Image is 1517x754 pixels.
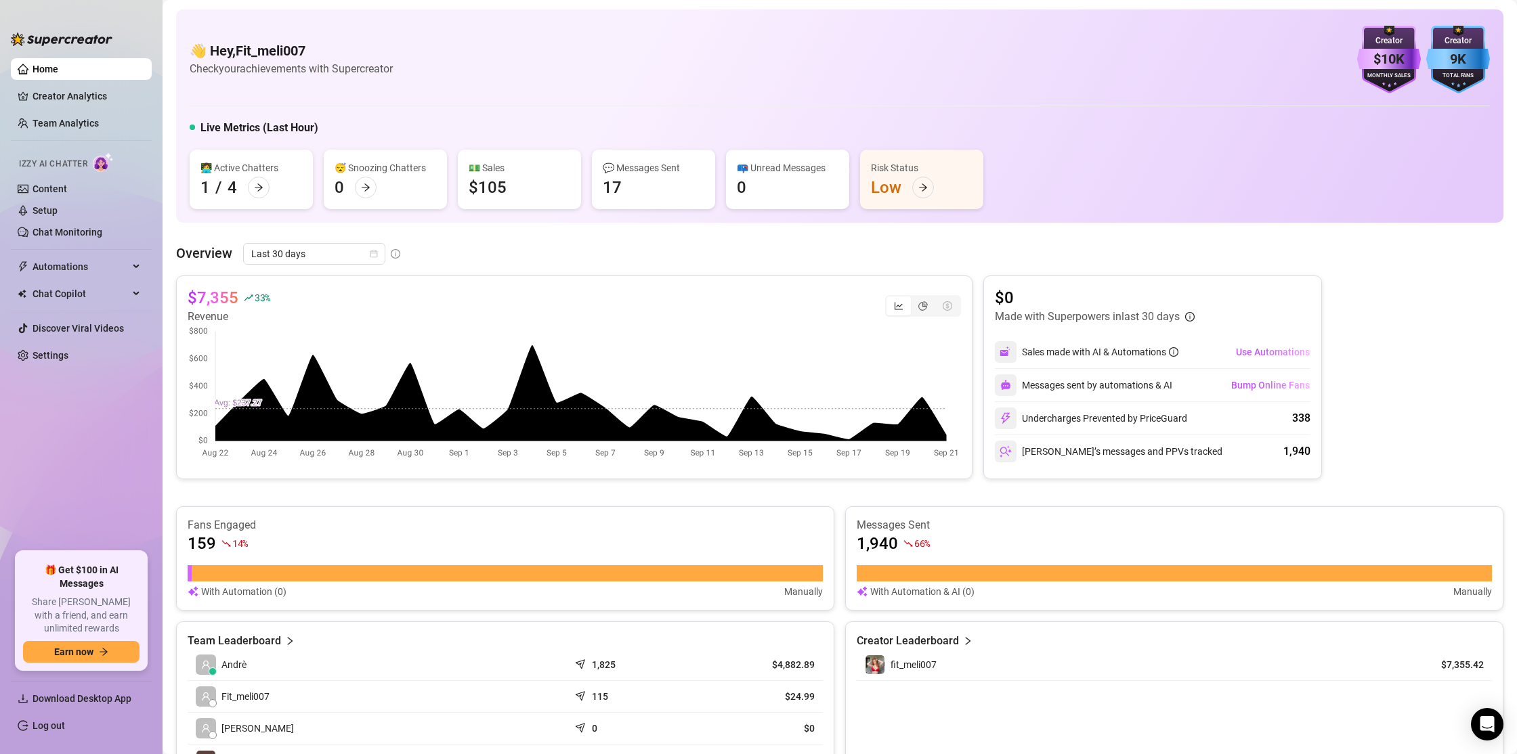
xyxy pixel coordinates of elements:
span: Download Desktop App [33,693,131,704]
article: Manually [784,584,823,599]
article: 1,825 [592,658,616,671]
div: 0 [335,177,344,198]
div: Creator [1426,35,1490,47]
article: Creator Leaderboard [857,633,959,649]
img: svg%3e [1000,445,1012,458]
div: 💬 Messages Sent [603,160,704,175]
img: purple-badge-B9DA21FR.svg [1357,26,1421,93]
span: user [201,660,211,669]
a: Log out [33,720,65,731]
span: send [575,688,589,701]
span: Last 30 days [251,244,377,264]
img: svg%3e [1000,380,1011,391]
span: user [201,724,211,733]
span: arrow-right [254,183,263,192]
img: blue-badge-DgoSNQY1.svg [1426,26,1490,93]
span: line-chart [894,301,903,311]
article: 159 [188,533,216,554]
span: Earn now [54,646,93,657]
span: Bump Online Fans [1231,380,1310,391]
span: Automations [33,256,129,278]
article: Messages Sent [857,518,1492,533]
span: Use Automations [1236,347,1310,357]
a: Setup [33,205,58,216]
span: Izzy AI Chatter [19,158,87,171]
span: info-circle [391,249,400,259]
span: 66 % [914,537,930,550]
img: fit_meli007 [866,655,884,674]
article: 115 [592,690,608,703]
img: svg%3e [857,584,868,599]
a: Creator Analytics [33,85,141,107]
div: Messages sent by automations & AI [995,374,1172,396]
span: Andrè [221,657,247,672]
article: $0 [704,722,815,735]
article: $7,355 [188,287,238,309]
h4: 👋 Hey, Fit_meli007 [190,41,393,60]
article: Revenue [188,309,270,325]
span: fall [221,539,231,548]
button: Use Automations [1235,341,1310,363]
a: Settings [33,350,68,361]
span: fit_meli007 [891,659,937,670]
div: 😴 Snoozing Chatters [335,160,436,175]
span: user [201,692,211,701]
a: Team Analytics [33,118,99,129]
span: Share [PERSON_NAME] with a friend, and earn unlimited rewards [23,596,140,636]
div: Total Fans [1426,72,1490,81]
div: 17 [603,177,622,198]
div: Sales made with AI & Automations [1022,345,1178,359]
div: 👩‍💻 Active Chatters [200,160,302,175]
article: Overview [176,243,232,263]
span: pie-chart [918,301,928,311]
img: svg%3e [188,584,198,599]
div: 0 [737,177,746,198]
span: Chat Copilot [33,283,129,305]
span: 🎁 Get $100 in AI Messages [23,564,140,590]
span: arrow-right [918,183,928,192]
article: With Automation & AI (0) [870,584,975,599]
span: Fit_meli007 [221,689,270,704]
img: svg%3e [1000,412,1012,424]
article: With Automation (0) [201,584,286,599]
span: info-circle [1185,312,1195,321]
article: Check your achievements with Supercreator [190,60,393,77]
span: arrow-right [99,647,108,657]
span: arrow-right [361,183,370,192]
div: 4 [228,177,237,198]
span: 33 % [255,291,270,304]
span: info-circle [1169,347,1178,357]
button: Bump Online Fans [1231,374,1310,396]
img: logo-BBDzfeDw.svg [11,32,112,46]
article: 0 [592,722,597,735]
img: Chat Copilot [18,289,26,298]
span: rise [244,293,253,303]
span: send [575,719,589,733]
article: $4,882.89 [704,658,815,671]
span: dollar-circle [943,301,952,311]
article: Fans Engaged [188,518,823,533]
span: right [963,633,973,649]
article: $24.99 [704,690,815,703]
article: Manually [1453,584,1492,599]
div: $105 [469,177,507,198]
div: [PERSON_NAME]’s messages and PPVs tracked [995,441,1222,462]
article: $7,355.42 [1422,658,1484,671]
article: Made with Superpowers in last 30 days [995,309,1180,325]
article: $0 [995,287,1195,309]
span: right [285,633,295,649]
span: send [575,656,589,669]
img: svg%3e [1000,346,1012,358]
div: Creator [1357,35,1421,47]
a: Content [33,183,67,194]
h5: Live Metrics (Last Hour) [200,120,318,136]
a: Chat Monitoring [33,227,102,238]
span: download [18,693,28,704]
div: 1 [200,177,210,198]
div: 9K [1426,49,1490,70]
span: calendar [370,250,378,258]
article: 1,940 [857,533,898,554]
article: Team Leaderboard [188,633,281,649]
img: AI Chatter [93,152,114,172]
a: Home [33,64,58,74]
